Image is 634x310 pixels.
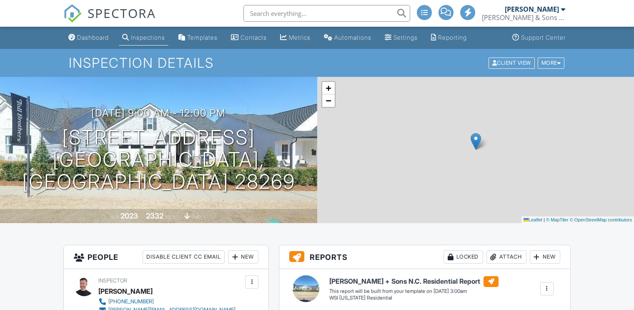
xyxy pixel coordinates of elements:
h3: [DATE] 9:00 am - 12:00 pm [91,107,226,119]
div: Inspections [131,34,165,41]
span: sq. ft. [165,213,176,220]
div: 2023 [120,211,138,220]
a: Leaflet [524,217,542,222]
div: Support Center [521,34,566,41]
div: 2332 [146,211,163,220]
a: Metrics [277,30,314,46]
div: Attach [486,250,526,264]
a: Automations (Advanced) [321,30,375,46]
span: SPECTORA [88,4,156,22]
div: Templates [187,34,218,41]
a: Templates [175,30,221,46]
a: Settings [381,30,421,46]
div: Locked [444,250,483,264]
div: Client View [489,57,535,69]
div: Settings [393,34,418,41]
div: Metrics [289,34,311,41]
img: Marker [471,133,481,150]
span: slab [191,213,200,220]
a: Inspections [119,30,168,46]
span: + [326,83,331,93]
div: New [530,250,560,264]
img: The Best Home Inspection Software - Spectora [63,4,82,23]
a: [PHONE_NUMBER] [98,297,236,306]
h6: [PERSON_NAME] + Sons N.C. Residential Report [329,276,499,287]
div: WSI [US_STATE] Residential [329,295,499,302]
h3: Reports [279,245,570,269]
span: Built [110,213,119,220]
a: Client View [488,59,537,66]
h3: People [64,245,268,269]
div: Reporting [438,34,467,41]
span: − [326,95,331,106]
input: Search everything... [243,5,410,22]
a: Zoom out [322,94,335,107]
span: | [544,217,545,222]
h1: Inspection Details [69,56,565,70]
h1: [STREET_ADDRESS] [GEOGRAPHIC_DATA], [GEOGRAPHIC_DATA] 28269 [13,127,304,193]
div: [PERSON_NAME] [98,285,153,297]
a: Support Center [509,30,569,46]
span: Inspector [98,277,127,284]
a: Dashboard [65,30,112,46]
div: Dashboard [77,34,109,41]
div: Wilson & Sons Inspection and Testing, LLC [482,13,565,22]
a: © MapTiler [546,217,569,222]
div: [PHONE_NUMBER] [108,298,154,305]
div: [PERSON_NAME] [505,5,559,13]
a: © OpenStreetMap contributors [570,217,632,222]
div: New [228,250,258,264]
a: SPECTORA [63,11,156,29]
div: This report will be built from your template on [DATE] 3:00am [329,288,499,295]
div: Disable Client CC Email [143,250,225,264]
div: Automations [334,34,371,41]
a: Zoom in [322,82,335,94]
div: Contacts [241,34,267,41]
a: Reporting [428,30,470,46]
a: Contacts [228,30,270,46]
